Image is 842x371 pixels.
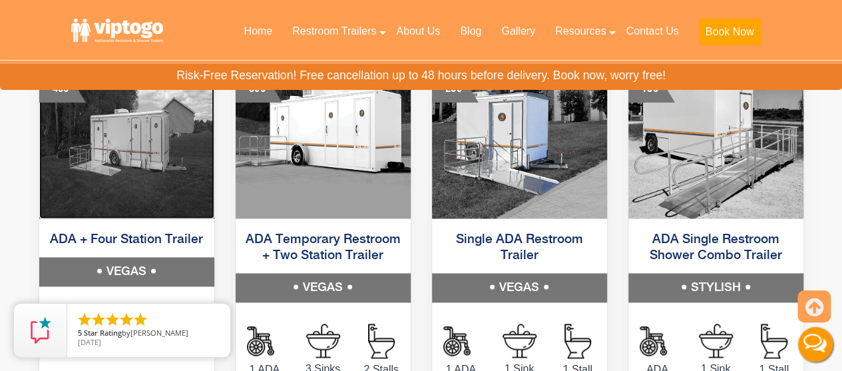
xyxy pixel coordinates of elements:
li:  [132,312,148,328]
h5: VEGAS [236,273,411,302]
img: an icon of sink [699,324,733,358]
button: Live Chat [789,318,842,371]
button: Book Now [699,19,761,45]
img: Three restrooms out of which one ADA, one female and one male [236,65,411,218]
img: an icon of stall [564,324,591,358]
img: Review Rating [27,317,54,344]
li:  [118,312,134,328]
h5: STYLISH [628,273,803,302]
a: Single ADA Restroom Trailer [456,233,583,262]
img: ADA Single Restroom Shower Combo Trailer [628,65,803,218]
a: ADA + Four Station Trailer [50,233,203,246]
a: Restroom Trailers [282,17,386,46]
a: Blog [450,17,491,46]
span: Star Rating [84,328,122,338]
a: Gallery [491,17,545,46]
span: 5 [78,328,82,338]
a: ADA Temporary Restroom + Two Station Trailer [246,233,401,262]
li:  [91,312,106,328]
li:  [77,312,93,328]
h5: VEGAS [432,273,607,302]
img: an icon of Shower [640,324,674,358]
img: an icon of stall [368,324,395,358]
span: [DATE] [78,337,101,347]
a: Book Now [689,17,771,53]
img: an icon of sink [306,324,340,358]
a: Resources [545,17,616,46]
img: an icon of sink [503,324,536,358]
img: an icon of Shower [247,324,282,358]
img: An outside photo of ADA + 4 Station Trailer [39,65,214,218]
span: [PERSON_NAME] [130,328,188,338]
img: an icon of stall [761,324,787,358]
li:  [105,312,120,328]
a: Contact Us [616,17,688,46]
h5: VEGAS [39,257,214,286]
img: Single ADA [432,65,607,218]
span: by [78,329,220,338]
a: ADA Single Restroom Shower Combo Trailer [650,233,782,262]
a: About Us [386,17,450,46]
a: Home [234,17,282,46]
img: an icon of Shower [443,324,478,358]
